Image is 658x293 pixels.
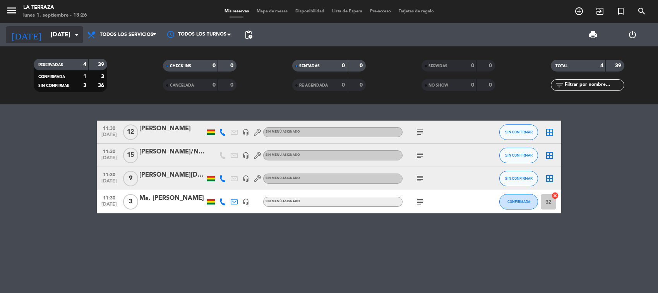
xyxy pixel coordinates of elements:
span: CONFIRMADA [507,199,530,204]
i: border_all [545,174,554,183]
span: SIN CONFIRMAR [505,130,533,134]
span: Mapa de mesas [253,9,291,14]
strong: 0 [471,82,474,88]
i: turned_in_not [616,7,625,16]
span: SIN CONFIRMAR [38,84,69,88]
span: [DATE] [99,132,119,141]
i: subject [415,128,425,137]
i: power_settings_new [628,30,637,39]
span: 11:30 [99,170,119,179]
span: CHECK INS [170,64,191,68]
i: [DATE] [6,26,47,43]
span: SENTADAS [299,64,320,68]
i: headset_mic [242,198,249,205]
span: SIN CONFIRMAR [505,153,533,157]
span: CANCELADA [170,83,194,87]
i: headset_mic [242,129,249,136]
i: filter_list [555,80,564,90]
strong: 0 [212,82,216,88]
span: Disponibilidad [291,9,328,14]
strong: 0 [342,82,345,88]
strong: 3 [83,83,86,88]
i: search [637,7,646,16]
span: SERVIDAS [428,64,447,68]
i: headset_mic [242,175,249,182]
span: [DATE] [99,202,119,211]
div: [PERSON_NAME]/Natural Medic [139,147,205,157]
div: [PERSON_NAME] [139,124,205,134]
i: subject [415,151,425,160]
span: Sin menú asignado [266,153,300,157]
strong: 0 [489,82,494,88]
i: border_all [545,151,554,160]
span: 11:30 [99,146,119,155]
span: Pre-acceso [366,9,395,14]
button: SIN CONFIRMAR [499,148,538,163]
button: CONFIRMADA [499,194,538,210]
span: Todos los servicios [100,32,153,37]
strong: 4 [600,63,603,68]
i: exit_to_app [595,7,605,16]
strong: 0 [360,82,364,88]
span: TOTAL [555,64,567,68]
span: print [588,30,598,39]
span: RE AGENDADA [299,83,328,87]
span: Tarjetas de regalo [395,9,438,14]
strong: 0 [230,82,235,88]
i: subject [415,197,425,206]
span: Sin menú asignado [266,177,300,180]
strong: 0 [342,63,345,68]
div: lunes 1. septiembre - 13:26 [23,12,87,19]
i: menu [6,5,17,16]
strong: 3 [101,74,106,79]
strong: 39 [615,63,623,68]
span: Sin menú asignado [266,130,300,133]
span: RESERVADAS [38,63,63,67]
span: Lista de Espera [328,9,366,14]
i: border_all [545,128,554,137]
strong: 0 [230,63,235,68]
button: SIN CONFIRMAR [499,124,538,140]
i: headset_mic [242,152,249,159]
span: Mis reservas [221,9,253,14]
strong: 1 [83,74,86,79]
button: menu [6,5,17,19]
span: 15 [123,148,138,163]
span: 11:30 [99,193,119,202]
span: 9 [123,171,138,186]
span: CONFIRMADA [38,75,65,79]
div: [PERSON_NAME][DEMOGRAPHIC_DATA] [139,170,205,180]
span: [DATE] [99,155,119,164]
span: SIN CONFIRMAR [505,176,533,181]
strong: 39 [98,62,106,67]
button: SIN CONFIRMAR [499,171,538,186]
span: 3 [123,194,138,210]
div: LOG OUT [613,23,652,46]
strong: 0 [489,63,494,68]
i: subject [415,174,425,183]
strong: 36 [98,83,106,88]
span: [DATE] [99,179,119,187]
strong: 0 [360,63,364,68]
span: 12 [123,124,138,140]
i: arrow_drop_down [72,30,81,39]
span: NO SHOW [428,83,448,87]
i: cancel [551,192,559,199]
span: pending_actions [244,30,253,39]
strong: 0 [471,63,474,68]
i: add_circle_outline [574,7,584,16]
div: Ma. [PERSON_NAME] [139,193,205,203]
strong: 4 [83,62,86,67]
strong: 0 [212,63,216,68]
input: Filtrar por nombre... [564,81,624,89]
span: Sin menú asignado [266,200,300,203]
div: La Terraza [23,4,87,12]
span: 11:30 [99,123,119,132]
